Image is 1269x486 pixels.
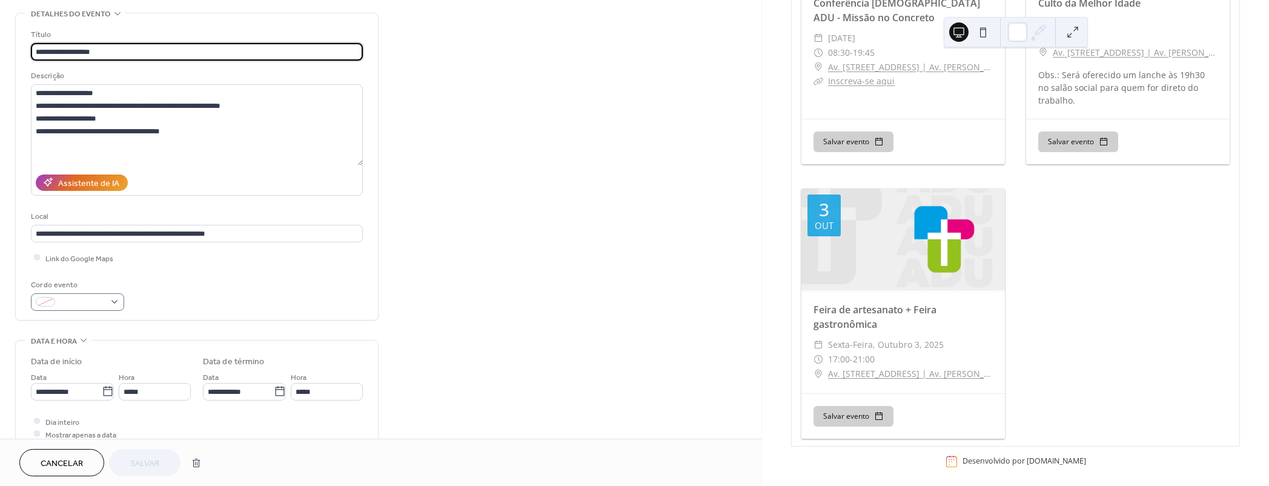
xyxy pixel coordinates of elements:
span: Link do Google Maps [45,252,113,265]
span: sexta-feira, outubro 3, 2025 [828,338,944,352]
a: Inscreva-se aqui [828,75,895,87]
div: Feira de artesanato + Feira gastronômica [801,302,1005,331]
div: ​ [813,338,823,352]
span: Dia inteiro [45,416,79,428]
a: [DOMAIN_NAME] [1027,456,1086,467]
div: Local [31,210,360,223]
span: Hora [291,371,306,384]
div: ​ [813,31,823,45]
button: Salvar evento [1038,131,1118,152]
div: Cor do evento [31,279,122,291]
div: Desenvolvido por [963,456,1086,467]
span: Data [31,371,47,384]
a: Av. [STREET_ADDRESS] | Av. [PERSON_NAME], 3121 - Pirituba [1053,45,1218,60]
span: - [850,45,853,60]
div: 3 [819,201,829,219]
a: Av. [STREET_ADDRESS] | Av. [PERSON_NAME], 3121 - Pirituba [828,60,993,75]
span: - [850,352,853,367]
div: ​ [1038,45,1048,60]
div: ​ [813,45,823,60]
div: Data de término [203,356,265,368]
div: Título [31,28,360,41]
button: Salvar evento [813,406,893,427]
div: Data de início [31,356,82,368]
span: 21:00 [853,352,875,367]
a: Av. [STREET_ADDRESS] | Av. [PERSON_NAME], 3121 - Pirituba [828,367,993,381]
div: out [815,221,833,230]
button: Cancelar [19,449,104,476]
div: Assistente de IA [58,177,119,190]
span: Data e hora [31,335,77,348]
div: ​ [813,74,823,88]
span: [DATE] [1053,16,1080,31]
span: 17:00 [828,352,850,367]
span: Detalhes do evento [31,8,111,21]
span: Hora [119,371,134,384]
span: Data [203,371,219,384]
div: ​ [813,60,823,75]
div: ​ [813,352,823,367]
button: Salvar evento [813,131,893,152]
span: 19:45 [853,45,875,60]
button: Assistente de IA [36,175,128,191]
div: ​ [1038,16,1048,31]
span: [DATE] [828,31,855,45]
div: ​ [813,367,823,381]
span: 08:30 [828,45,850,60]
span: Cancelar [41,458,83,470]
div: Obs.: Será oferecido um lanche às 19h30 no salão social para quem for direto do trabalho. [1026,68,1230,107]
span: Mostrar apenas a data [45,428,116,441]
div: Descrição [31,70,360,82]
